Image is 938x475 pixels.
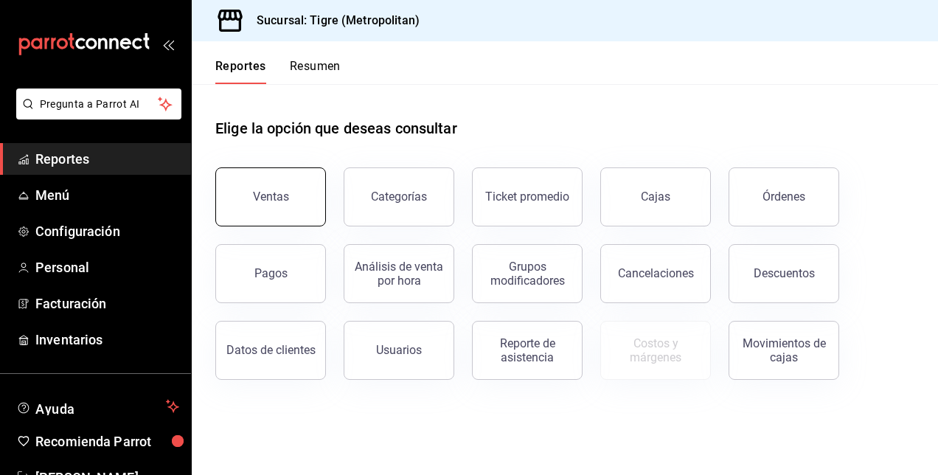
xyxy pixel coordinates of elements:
[371,190,427,204] div: Categorías
[253,190,289,204] div: Ventas
[754,266,815,280] div: Descuentos
[482,260,573,288] div: Grupos modificadores
[729,167,839,226] button: Órdenes
[10,107,181,122] a: Pregunta a Parrot AI
[215,59,341,84] div: navigation tabs
[376,343,422,357] div: Usuarios
[162,38,174,50] button: open_drawer_menu
[35,398,160,415] span: Ayuda
[35,185,179,205] span: Menú
[16,89,181,119] button: Pregunta a Parrot AI
[482,336,573,364] div: Reporte de asistencia
[40,97,159,112] span: Pregunta a Parrot AI
[485,190,569,204] div: Ticket promedio
[353,260,445,288] div: Análisis de venta por hora
[600,321,711,380] button: Contrata inventarios para ver este reporte
[600,244,711,303] button: Cancelaciones
[215,167,326,226] button: Ventas
[35,330,179,350] span: Inventarios
[472,244,583,303] button: Grupos modificadores
[226,343,316,357] div: Datos de clientes
[472,321,583,380] button: Reporte de asistencia
[245,12,420,30] h3: Sucursal: Tigre (Metropolitan)
[729,244,839,303] button: Descuentos
[215,321,326,380] button: Datos de clientes
[35,431,179,451] span: Recomienda Parrot
[215,244,326,303] button: Pagos
[618,266,694,280] div: Cancelaciones
[610,336,701,364] div: Costos y márgenes
[344,244,454,303] button: Análisis de venta por hora
[762,190,805,204] div: Órdenes
[35,221,179,241] span: Configuración
[35,294,179,313] span: Facturación
[344,167,454,226] button: Categorías
[729,321,839,380] button: Movimientos de cajas
[344,321,454,380] button: Usuarios
[215,59,266,84] button: Reportes
[290,59,341,84] button: Resumen
[600,167,711,226] a: Cajas
[254,266,288,280] div: Pagos
[738,336,830,364] div: Movimientos de cajas
[472,167,583,226] button: Ticket promedio
[641,188,671,206] div: Cajas
[35,149,179,169] span: Reportes
[35,257,179,277] span: Personal
[215,117,457,139] h1: Elige la opción que deseas consultar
